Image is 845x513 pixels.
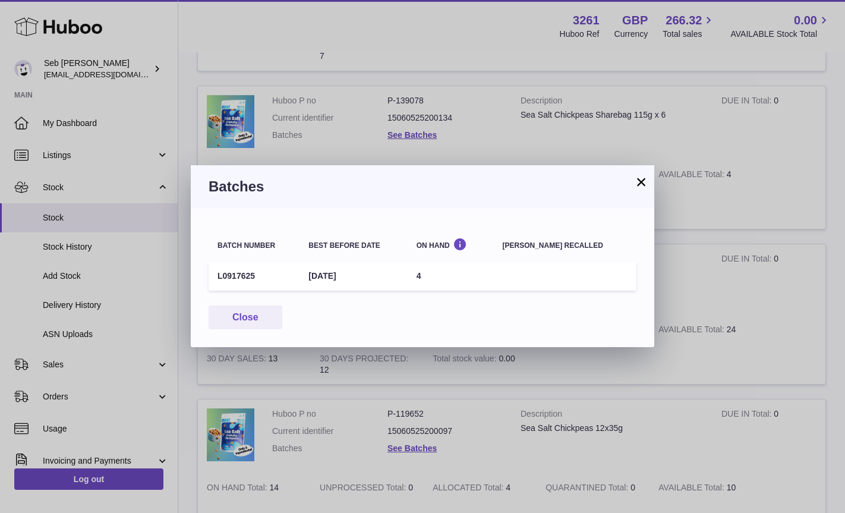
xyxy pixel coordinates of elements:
td: [DATE] [299,262,407,291]
button: Close [209,306,282,330]
div: Best before date [308,242,398,250]
div: [PERSON_NAME] recalled [503,242,628,250]
h3: Batches [209,177,636,196]
button: × [634,175,648,189]
td: L0917625 [209,262,299,291]
div: On Hand [417,238,485,249]
td: 4 [408,262,494,291]
div: Batch number [217,242,291,250]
